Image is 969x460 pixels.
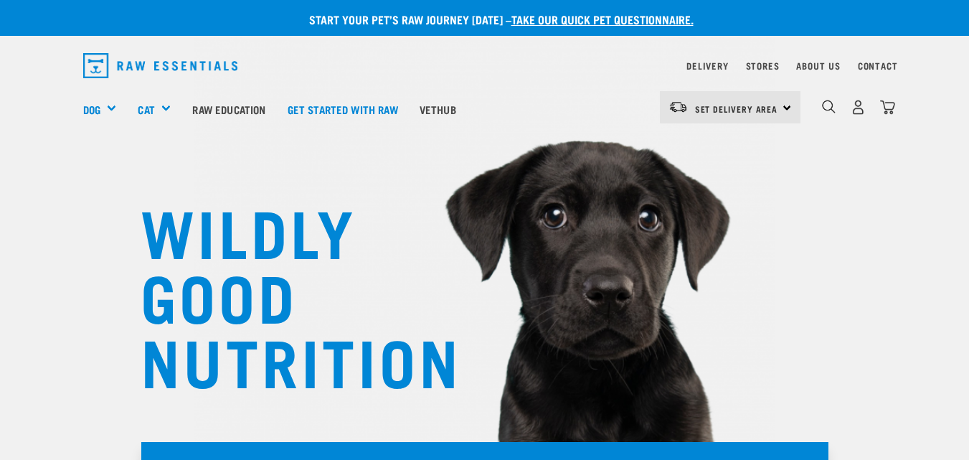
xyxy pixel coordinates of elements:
[141,197,427,391] h1: WILDLY GOOD NUTRITION
[746,63,780,68] a: Stores
[695,106,778,111] span: Set Delivery Area
[822,100,836,113] img: home-icon-1@2x.png
[83,101,100,118] a: Dog
[409,80,467,138] a: Vethub
[181,80,276,138] a: Raw Education
[277,80,409,138] a: Get started with Raw
[138,101,154,118] a: Cat
[83,53,238,78] img: Raw Essentials Logo
[858,63,898,68] a: Contact
[668,100,688,113] img: van-moving.png
[880,100,895,115] img: home-icon@2x.png
[796,63,840,68] a: About Us
[686,63,728,68] a: Delivery
[511,16,694,22] a: take our quick pet questionnaire.
[851,100,866,115] img: user.png
[72,47,898,84] nav: dropdown navigation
